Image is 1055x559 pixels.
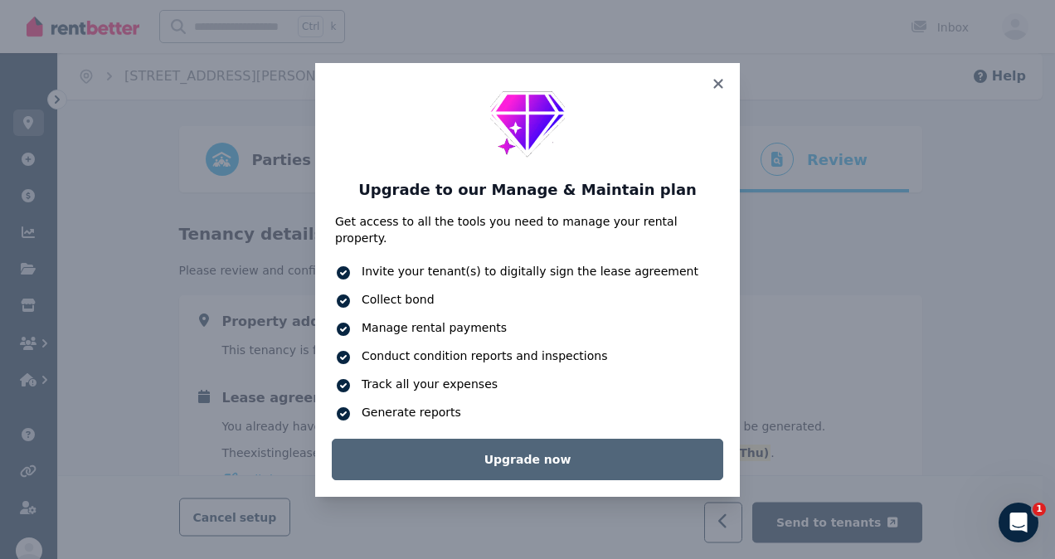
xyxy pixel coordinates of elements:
p: Get access to all the tools you need to manage your rental property. [335,213,720,246]
span: Collect bond [362,291,720,308]
span: Manage rental payments [362,319,720,336]
a: Upgrade now [332,439,723,480]
span: 1 [1033,503,1046,516]
span: Track all your expenses [362,376,720,392]
h3: Upgrade to our Manage & Maintain plan [335,180,720,200]
span: Conduct condition reports and inspections [362,348,720,364]
span: Generate reports [362,404,720,420]
img: Upgrade to manage platform [490,83,565,158]
iframe: Intercom live chat [999,503,1038,542]
span: Invite your tenant(s) to digitally sign the lease agreement [362,263,720,279]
